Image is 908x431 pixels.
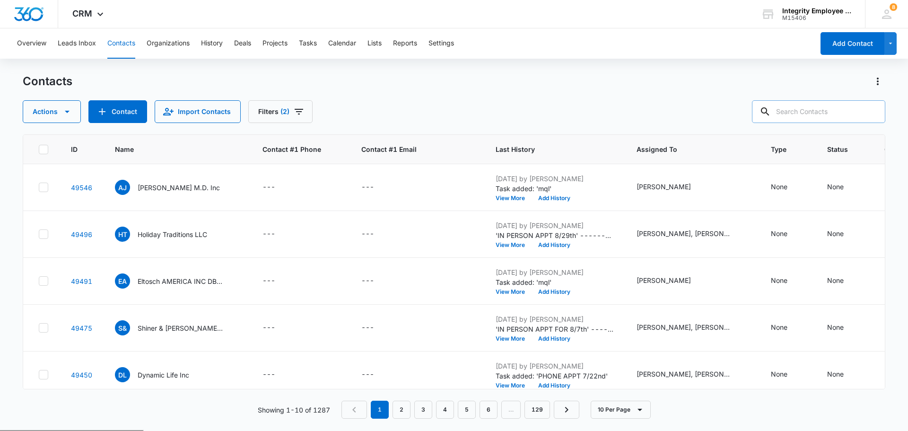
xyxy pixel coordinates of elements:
button: Actions [23,100,81,123]
a: Page 6 [480,401,498,419]
div: Name - Anthony J. Williamitis M.D. Inc - Select to Edit Field [115,180,237,195]
span: 8 [890,3,897,11]
div: None [827,322,844,332]
div: Status - None - Select to Edit Field [827,275,861,287]
div: Contact #1 Email - - Select to Edit Field [361,182,391,193]
p: Task added: 'mql' [496,277,614,287]
button: Overview [17,28,46,59]
button: Reports [393,28,417,59]
button: Calendar [328,28,356,59]
button: Projects [262,28,288,59]
div: --- [262,322,275,334]
span: Status [827,144,848,154]
input: Search Contacts [752,100,885,123]
div: None [771,229,787,238]
button: Tasks [299,28,317,59]
span: Last History [496,144,600,154]
div: Name - Shiner & KIGHT SERVICES LLC - Select to Edit Field [115,320,240,335]
div: --- [884,229,897,240]
a: Page 2 [393,401,410,419]
div: --- [262,182,275,193]
span: Contact #1 Email [361,144,473,154]
div: Type - None - Select to Edit Field [771,369,804,380]
div: account id [782,15,851,21]
p: 'IN PERSON APPT 8/29th' ---------- Details: [From]8/19-got this of pinnellas county october list ... [496,230,614,240]
div: Name - Holiday Traditions LLC - Select to Edit Field [115,227,224,242]
p: [DATE] by [PERSON_NAME] [496,174,614,184]
div: --- [262,275,275,287]
div: None [771,322,787,332]
a: Navigate to contact details page for Shiner & KIGHT SERVICES LLC [71,324,92,332]
div: Assigned To - Alexis Lysek, Margarita Costa - Select to Edit Field [637,229,748,240]
p: Shiner & [PERSON_NAME] SERVICES LLC [138,323,223,333]
div: None [771,275,787,285]
a: Page 3 [414,401,432,419]
div: Name - Dynamic Life Inc - Select to Edit Field [115,367,206,382]
div: Type - None - Select to Edit Field [771,229,804,240]
p: Task added: 'PHONE APPT 7/22nd' [496,371,614,381]
p: [DATE] by [PERSON_NAME] [496,220,614,230]
button: Add History [532,195,577,201]
em: 1 [371,401,389,419]
p: 'IN PERSON APPT FOR 8/7th' ---------- Details: [From]7/29th- got this off [PERSON_NAME] september... [496,324,614,334]
p: Holiday Traditions LLC [138,229,207,239]
div: Type - None - Select to Edit Field [771,322,804,334]
p: [PERSON_NAME] M.D. Inc [138,183,220,193]
button: View More [496,242,532,248]
span: (2) [280,108,289,115]
button: Add History [532,242,577,248]
button: Settings [428,28,454,59]
div: Contact #1 Phone - - Select to Edit Field [262,275,292,287]
span: S& [115,320,130,335]
button: Add Contact [88,100,147,123]
p: [DATE] by [PERSON_NAME] [496,314,614,324]
div: Status - None - Select to Edit Field [827,182,861,193]
div: Contact #1 Email - - Select to Edit Field [361,322,391,334]
div: Status - None - Select to Edit Field [827,369,861,380]
div: --- [262,229,275,240]
p: [DATE] by [PERSON_NAME] [496,267,614,277]
div: --- [361,275,374,287]
div: None [827,275,844,285]
button: Import Contacts [155,100,241,123]
div: Assigned To - Margarita Costa - Select to Edit Field [637,182,708,193]
button: Add History [532,289,577,295]
a: Page 4 [436,401,454,419]
nav: Pagination [341,401,579,419]
div: Contact #1 Phone - - Select to Edit Field [262,182,292,193]
div: notifications count [890,3,897,11]
span: AJ [115,180,130,195]
div: Status - None - Select to Edit Field [827,229,861,240]
button: Add History [532,336,577,342]
span: CRM [72,9,92,18]
span: ID [71,144,79,154]
div: --- [884,369,897,380]
a: Navigate to contact details page for Dynamic Life Inc [71,371,92,379]
div: Type - None - Select to Edit Field [771,182,804,193]
button: Filters [248,100,313,123]
button: View More [496,383,532,388]
p: Dynamic Life Inc [138,370,189,380]
button: Leads Inbox [58,28,96,59]
div: --- [884,182,897,193]
div: None [827,182,844,192]
div: Contact #1 Phone - - Select to Edit Field [262,369,292,380]
div: --- [361,322,374,334]
div: account name [782,7,851,15]
div: [PERSON_NAME], [PERSON_NAME] [637,229,731,238]
div: Assigned To - Alexis Lysek, Margarita Costa - Select to Edit Field [637,369,748,380]
div: [PERSON_NAME], [PERSON_NAME] [637,369,731,379]
span: EA [115,273,130,289]
a: Navigate to contact details page for Holiday Traditions LLC [71,230,92,238]
div: Status - None - Select to Edit Field [827,322,861,334]
p: Showing 1-10 of 1287 [258,405,330,415]
div: --- [262,369,275,380]
div: None [827,229,844,238]
span: HT [115,227,130,242]
div: --- [884,322,897,334]
h1: Contacts [23,74,72,88]
div: --- [361,229,374,240]
div: Assigned To - Alexis Lysek, Margarita Costa, Reuel Rivera - Select to Edit Field [637,322,748,334]
p: Eltosch AMERICA INC DBA ELTOSCH GRAFIX AMERICA [138,276,223,286]
a: Page 129 [524,401,550,419]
